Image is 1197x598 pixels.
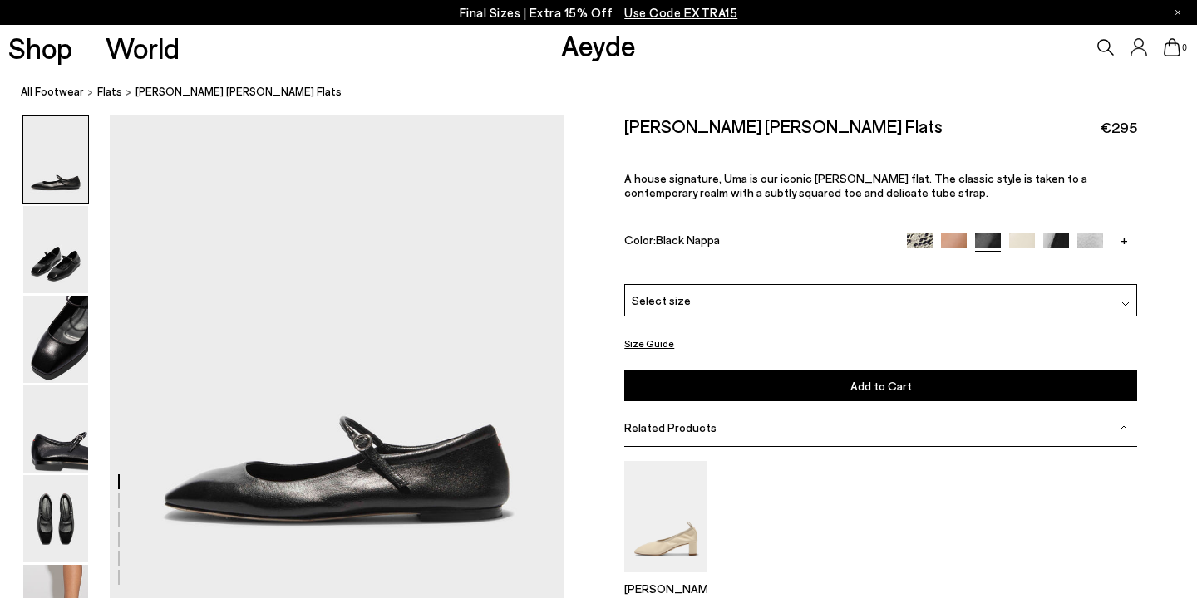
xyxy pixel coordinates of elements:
[1121,300,1130,308] img: svg%3E
[460,2,738,23] p: Final Sizes | Extra 15% Off
[21,70,1197,115] nav: breadcrumb
[632,292,691,309] span: Select size
[624,333,674,354] button: Size Guide
[1120,424,1128,432] img: svg%3E
[624,461,707,571] img: Narissa Ruched Pumps
[23,385,88,473] img: Uma Mary-Jane Flats - Image 4
[624,420,717,434] span: Related Products
[97,85,122,98] span: Flats
[23,475,88,562] img: Uma Mary-Jane Flats - Image 5
[23,206,88,293] img: Uma Mary-Jane Flats - Image 2
[1111,233,1137,248] a: +
[624,561,707,596] a: Narissa Ruched Pumps [PERSON_NAME]
[624,171,1137,199] p: A house signature, Uma is our iconic [PERSON_NAME] flat. The classic style is taken to a contempo...
[561,27,636,62] a: Aeyde
[23,296,88,383] img: Uma Mary-Jane Flats - Image 3
[624,115,943,136] h2: [PERSON_NAME] [PERSON_NAME] Flats
[8,33,72,62] a: Shop
[656,233,720,247] span: Black Nappa
[135,83,342,100] span: [PERSON_NAME] [PERSON_NAME] Flats
[850,379,912,393] span: Add to Cart
[21,83,84,100] a: All Footwear
[624,233,890,252] div: Color:
[624,5,737,20] span: Navigate to /collections/ss25-final-sizes
[624,581,707,596] p: [PERSON_NAME]
[1164,38,1180,56] a: 0
[1180,43,1189,52] span: 0
[23,116,88,203] img: Uma Mary-Jane Flats - Image 1
[106,33,180,62] a: World
[1101,117,1137,138] span: €295
[624,370,1137,401] button: Add to Cart
[97,83,122,100] a: Flats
